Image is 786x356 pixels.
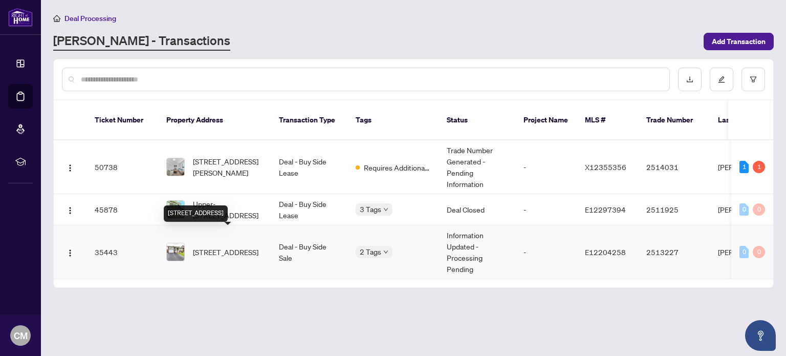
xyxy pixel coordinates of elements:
[66,206,74,215] img: Logo
[739,203,749,216] div: 0
[167,201,184,218] img: thumbnail-img
[271,140,347,194] td: Deal - Buy Side Lease
[745,320,776,351] button: Open asap
[193,198,263,221] span: Upper-[STREET_ADDRESS]
[678,68,702,91] button: download
[66,249,74,257] img: Logo
[638,100,710,140] th: Trade Number
[167,243,184,261] img: thumbnail-img
[515,194,577,225] td: -
[753,161,765,173] div: 1
[739,246,749,258] div: 0
[439,194,515,225] td: Deal Closed
[64,14,116,23] span: Deal Processing
[53,32,230,51] a: [PERSON_NAME] - Transactions
[750,76,757,83] span: filter
[167,158,184,176] img: thumbnail-img
[271,194,347,225] td: Deal - Buy Side Lease
[515,100,577,140] th: Project Name
[364,162,430,173] span: Requires Additional Docs
[66,164,74,172] img: Logo
[193,156,263,178] span: [STREET_ADDRESS][PERSON_NAME]
[8,8,33,27] img: logo
[164,205,228,222] div: [STREET_ADDRESS]
[712,33,766,50] span: Add Transaction
[577,100,638,140] th: MLS #
[62,201,78,218] button: Logo
[638,225,710,279] td: 2513227
[704,33,774,50] button: Add Transaction
[515,225,577,279] td: -
[158,100,271,140] th: Property Address
[86,225,158,279] td: 35443
[360,246,381,258] span: 2 Tags
[718,76,725,83] span: edit
[710,68,733,91] button: edit
[193,246,258,258] span: [STREET_ADDRESS]
[515,140,577,194] td: -
[585,205,626,214] span: E12297394
[686,76,693,83] span: download
[360,203,381,215] span: 3 Tags
[62,159,78,175] button: Logo
[439,100,515,140] th: Status
[739,161,749,173] div: 1
[271,100,347,140] th: Transaction Type
[86,140,158,194] td: 50738
[753,246,765,258] div: 0
[753,203,765,216] div: 0
[638,140,710,194] td: 2514031
[347,100,439,140] th: Tags
[585,247,626,257] span: E12204258
[271,225,347,279] td: Deal - Buy Side Sale
[638,194,710,225] td: 2511925
[439,225,515,279] td: Information Updated - Processing Pending
[585,162,626,172] span: X12355356
[53,15,60,22] span: home
[62,244,78,260] button: Logo
[383,249,388,255] span: down
[86,194,158,225] td: 45878
[383,207,388,212] span: down
[439,140,515,194] td: Trade Number Generated - Pending Information
[14,328,28,343] span: CM
[741,68,765,91] button: filter
[86,100,158,140] th: Ticket Number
